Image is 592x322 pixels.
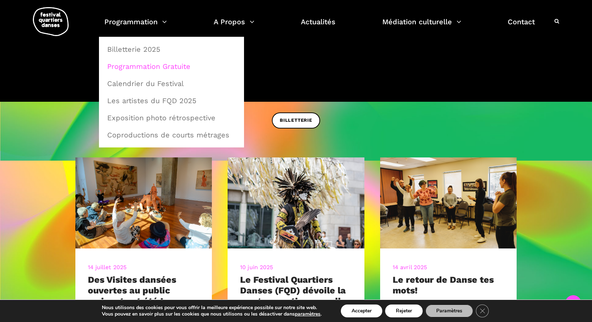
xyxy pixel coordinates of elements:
[382,16,461,37] a: Médiation culturelle
[476,305,489,317] button: Close GDPR Cookie Banner
[240,275,351,317] a: Le Festival Quartiers Danses (FQD) dévoile la programmation en salles de sa 23e édition
[103,110,240,126] a: Exposition photo rétrospective
[426,305,473,317] button: Paramètres
[88,275,176,306] a: Des Visites dansées ouvertes au public arrivent cet été !
[295,311,320,317] button: paramètres
[103,127,240,143] a: Coproductions de courts métrages
[393,264,427,271] a: 14 avril 2025
[104,16,167,37] a: Programmation
[393,275,494,296] a: Le retour de Danse tes mots!
[103,41,240,57] a: Billetterie 2025
[102,305,322,311] p: Nous utilisons des cookies pour vous offrir la meilleure expérience possible sur notre site web.
[214,16,254,37] a: A Propos
[103,92,240,109] a: Les artistes du FQD 2025
[508,16,535,37] a: Contact
[272,112,320,129] a: BILLETTERIE
[385,305,423,317] button: Rejeter
[75,157,212,248] img: 20240905-9595
[280,117,312,124] span: BILLETTERIE
[228,157,364,248] img: R Barbara Diabo 11 crédit Romain Lorraine (30)
[301,16,335,37] a: Actualités
[88,264,127,271] a: 14 juillet 2025
[341,305,382,317] button: Accepter
[33,7,69,36] img: logo-fqd-med
[103,75,240,92] a: Calendrier du Festival
[103,58,240,75] a: Programmation Gratuite
[240,264,273,271] a: 10 juin 2025
[380,157,517,248] img: CARI, 8 mars 2023-209
[102,311,322,317] p: Vous pouvez en savoir plus sur les cookies que nous utilisons ou les désactiver dans .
